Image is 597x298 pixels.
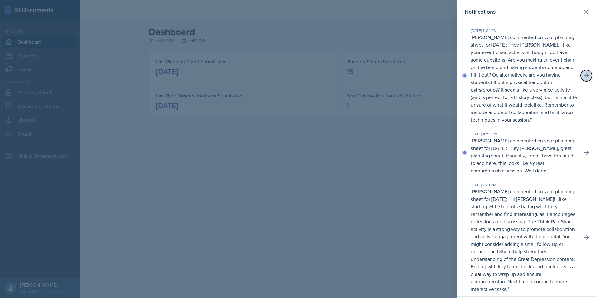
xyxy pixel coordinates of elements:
div: [DATE] 11:04 PM [471,28,577,33]
h2: Notifications [465,7,496,16]
p: Hi [PERSON_NAME]! I like starting with students sharing what they remember and find interesting, ... [471,196,575,292]
p: Hey [PERSON_NAME], I like your event-chain activity, although I do have some questions. Are you m... [471,41,577,123]
p: [PERSON_NAME] commented on your planning sheet for [DATE]: " " [471,33,577,123]
div: [DATE] 10:59 PM [471,131,577,137]
p: [PERSON_NAME] commented on your planning sheet for [DATE]: " " [471,137,577,174]
div: [DATE] 7:23 PM [471,182,577,188]
p: Hey [PERSON_NAME], great planning sheet! Honestly, I don't have too much to add here, this looks ... [471,145,575,174]
p: [PERSON_NAME] commented on your planning sheet for [DATE]: " " [471,188,577,293]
